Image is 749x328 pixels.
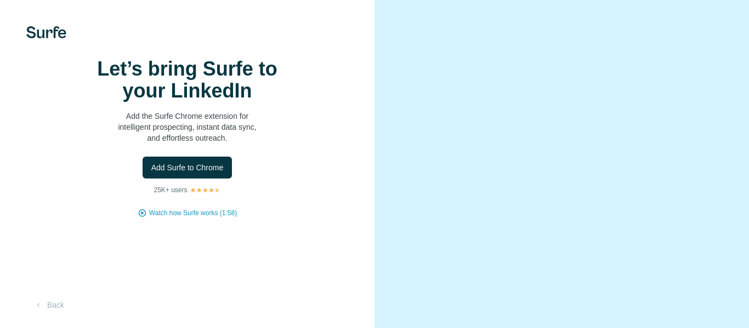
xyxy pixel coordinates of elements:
[143,157,232,179] button: Add Surfe to Chrome
[26,295,72,315] button: Back
[190,187,221,193] img: Rating Stars
[26,26,66,38] img: Surfe's logo
[78,58,297,102] h1: Let’s bring Surfe to your LinkedIn
[149,208,237,218] button: Watch how Surfe works (1:58)
[78,111,297,143] p: Add the Surfe Chrome extension for intelligent prospecting, instant data sync, and effortless out...
[154,185,187,195] p: 25K+ users
[151,162,224,173] span: Add Surfe to Chrome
